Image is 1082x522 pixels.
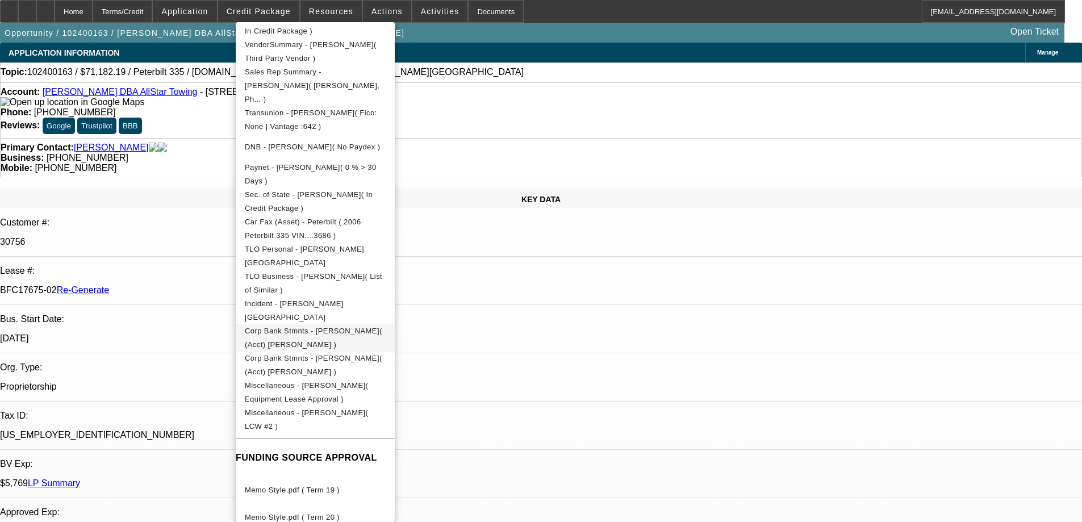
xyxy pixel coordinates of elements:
span: DNB - [PERSON_NAME]( No Paydex ) [245,143,380,151]
button: Sec. of State - Lynn Evans( In Credit Package ) [236,188,395,215]
button: DNB - Lynn Evans( No Paydex ) [236,133,395,161]
button: Incident - Evans, Lynn [236,297,395,324]
button: Corp Bank Stmnts - Lynn Evans( (Acct) Lynn Evans ) [236,352,395,379]
span: Paynet - [PERSON_NAME]( 0 % > 30 Days ) [245,163,377,185]
button: Car Fax (Asset) - Peterbilt ( 2006 Peterbilt 335 VIN....3686 ) [236,215,395,243]
button: Corp Bank Stmnts - Lynn Evans( (Acct) Lynn Evans ) [236,324,395,352]
span: Transunion - [PERSON_NAME]( Fico: None | Vantage :642 ) [245,108,377,131]
button: Transunion - Evans, Lynn( Fico: None | Vantage :642 ) [236,106,395,133]
span: Incident - [PERSON_NAME][GEOGRAPHIC_DATA] [245,299,344,321]
span: TLO Personal - [PERSON_NAME][GEOGRAPHIC_DATA] [245,245,364,267]
button: Equipment Quote - Lynn Evans( In Credit Package ) [236,11,395,38]
button: TLO Business - Lynn Evans( List of Similar ) [236,270,395,297]
button: Memo Style.pdf ( Term 19 ) [236,477,395,504]
span: Miscellaneous - [PERSON_NAME]( Equipment Lease Approval ) [245,381,368,403]
button: TLO Personal - Evans, Lynn [236,243,395,270]
span: Memo Style.pdf ( Term 20 ) [245,513,340,521]
span: VendorSummary - [PERSON_NAME]( Third Party Vendor ) [245,40,377,62]
h4: FUNDING SOURCE APPROVAL [236,451,395,465]
span: Sales Rep Summary - [PERSON_NAME]( [PERSON_NAME], Ph... ) [245,68,379,103]
button: Miscellaneous - Lynn Evans( LCW #2 ) [236,406,395,433]
span: Corp Bank Stmnts - [PERSON_NAME]( (Acct) [PERSON_NAME] ) [245,327,382,349]
span: Equipment Quote - [PERSON_NAME]( In Credit Package ) [245,13,379,35]
span: Corp Bank Stmnts - [PERSON_NAME]( (Acct) [PERSON_NAME] ) [245,354,382,376]
span: Sec. of State - [PERSON_NAME]( In Credit Package ) [245,190,373,212]
span: Memo Style.pdf ( Term 19 ) [245,486,340,494]
span: Miscellaneous - [PERSON_NAME]( LCW #2 ) [245,408,368,431]
span: Car Fax (Asset) - Peterbilt ( 2006 Peterbilt 335 VIN....3686 ) [245,218,361,240]
button: Sales Rep Summary - Lynn Evans( D'Aquila, Ph... ) [236,65,395,106]
button: Paynet - Lynn Evans( 0 % > 30 Days ) [236,161,395,188]
button: Miscellaneous - Lynn Evans( Equipment Lease Approval ) [236,379,395,406]
span: TLO Business - [PERSON_NAME]( List of Similar ) [245,272,382,294]
button: VendorSummary - Lynn Evans( Third Party Vendor ) [236,38,395,65]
